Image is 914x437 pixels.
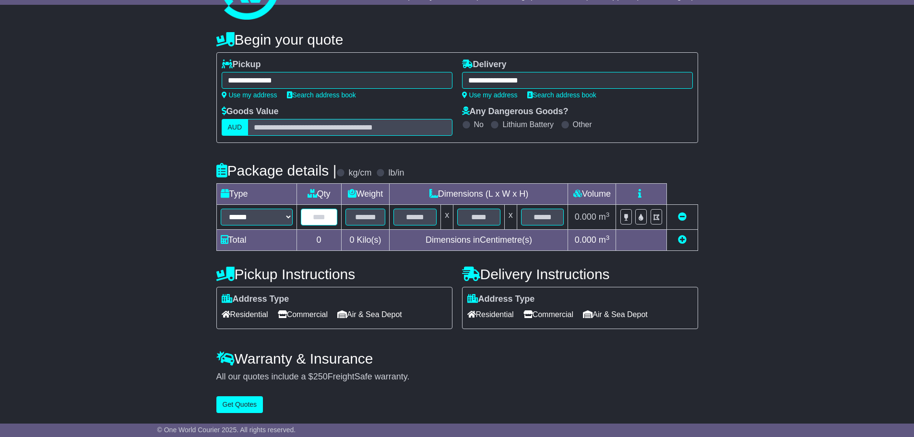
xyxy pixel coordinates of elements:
span: m [599,235,610,245]
sup: 3 [606,211,610,218]
span: 0.000 [575,235,596,245]
td: Type [216,184,297,205]
label: kg/cm [348,168,371,178]
div: All our quotes include a $ FreightSafe warranty. [216,372,698,382]
label: lb/in [388,168,404,178]
h4: Warranty & Insurance [216,351,698,366]
span: Commercial [523,307,573,322]
h4: Delivery Instructions [462,266,698,282]
a: Remove this item [678,212,687,222]
td: Dimensions in Centimetre(s) [390,230,568,251]
td: Qty [297,184,341,205]
td: x [441,205,453,230]
span: Air & Sea Depot [583,307,648,322]
span: Residential [222,307,268,322]
label: Address Type [467,294,535,305]
label: Pickup [222,59,261,70]
label: Lithium Battery [502,120,554,129]
h4: Package details | [216,163,337,178]
td: Dimensions (L x W x H) [390,184,568,205]
span: m [599,212,610,222]
td: Weight [341,184,390,205]
a: Search address book [527,91,596,99]
a: Use my address [222,91,277,99]
span: Commercial [278,307,328,322]
a: Use my address [462,91,518,99]
label: Other [573,120,592,129]
label: Delivery [462,59,507,70]
label: No [474,120,484,129]
label: Goods Value [222,106,279,117]
h4: Pickup Instructions [216,266,452,282]
label: Address Type [222,294,289,305]
h4: Begin your quote [216,32,698,47]
label: AUD [222,119,249,136]
label: Any Dangerous Goods? [462,106,569,117]
span: Air & Sea Depot [337,307,402,322]
td: Total [216,230,297,251]
td: 0 [297,230,341,251]
span: 0.000 [575,212,596,222]
sup: 3 [606,234,610,241]
span: © One World Courier 2025. All rights reserved. [157,426,296,434]
a: Search address book [287,91,356,99]
td: x [504,205,517,230]
span: 0 [349,235,354,245]
a: Add new item [678,235,687,245]
span: Residential [467,307,514,322]
td: Volume [568,184,616,205]
button: Get Quotes [216,396,263,413]
td: Kilo(s) [341,230,390,251]
span: 250 [313,372,328,381]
